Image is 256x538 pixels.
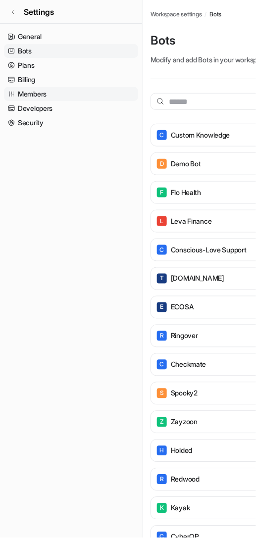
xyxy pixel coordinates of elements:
a: Members [4,87,138,101]
a: General [4,30,138,44]
span: / [205,10,207,19]
p: Flo Health [171,188,201,197]
span: D [157,159,167,169]
p: Demo bot [171,159,201,169]
span: C [157,360,167,370]
p: Redwood [171,475,200,485]
span: C [157,245,167,255]
p: Spooky2 [171,389,198,398]
p: Kayak [171,503,190,513]
span: K [157,503,167,513]
span: Settings [24,6,54,18]
span: R [157,331,167,341]
span: E [157,302,167,312]
a: Security [4,116,138,130]
span: H [157,446,167,456]
span: R [157,475,167,485]
a: Bots [209,10,221,19]
p: ECOSA [171,302,194,312]
a: Billing [4,73,138,87]
a: Plans [4,58,138,72]
a: Developers [4,101,138,115]
p: [DOMAIN_NAME] [171,274,224,284]
a: Workspace settings [151,10,202,19]
p: Ringover [171,331,198,341]
span: C [157,130,167,140]
span: T [157,274,167,284]
p: Checkmate [171,360,206,370]
p: Custom Knowledge [171,130,230,140]
span: Z [157,417,167,427]
span: S [157,389,167,398]
p: Zayzoon [171,417,198,427]
span: L [157,216,167,226]
p: Conscious-Love Support [171,245,247,255]
a: Bots [4,44,138,58]
p: Holded [171,446,192,456]
span: F [157,188,167,197]
p: Leva Finance [171,216,212,226]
